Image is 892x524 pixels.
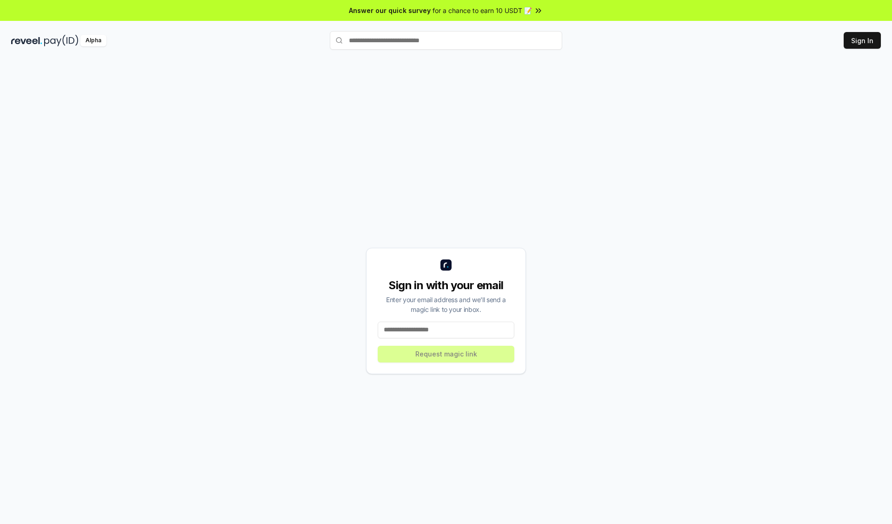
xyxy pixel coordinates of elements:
img: logo_small [440,259,452,271]
div: Enter your email address and we’ll send a magic link to your inbox. [378,295,514,314]
img: pay_id [44,35,79,46]
div: Alpha [80,35,106,46]
div: Sign in with your email [378,278,514,293]
span: for a chance to earn 10 USDT 📝 [433,6,532,15]
img: reveel_dark [11,35,42,46]
button: Sign In [844,32,881,49]
span: Answer our quick survey [349,6,431,15]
